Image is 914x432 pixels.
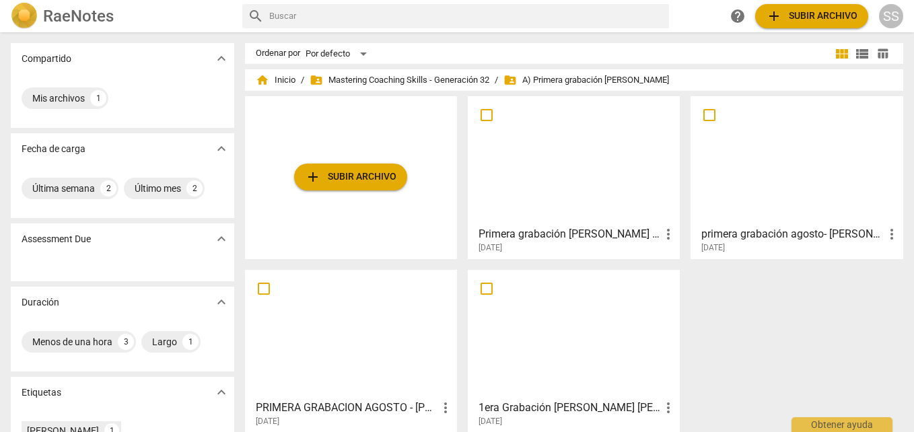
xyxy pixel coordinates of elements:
[305,169,396,185] span: Subir archivo
[22,52,71,66] p: Compartido
[879,4,903,28] button: SS
[248,8,264,24] span: search
[186,180,203,196] div: 2
[472,275,675,427] a: 1era Grabación [PERSON_NAME] [PERSON_NAME][DATE]
[213,141,230,157] span: expand_more
[256,416,279,427] span: [DATE]
[832,44,852,64] button: Cuadrícula
[884,226,900,242] span: more_vert
[256,48,300,59] div: Ordenar por
[211,139,232,159] button: Mostrar más
[854,46,870,62] span: view_list
[213,231,230,247] span: expand_more
[660,226,676,242] span: more_vert
[32,92,85,105] div: Mis archivos
[135,182,181,195] div: Último mes
[22,295,59,310] p: Duración
[479,226,660,242] h3: Primera grabación de Agosto - Estefania Aguirre
[294,164,407,190] button: Subir
[306,43,372,65] div: Por defecto
[479,400,660,416] h3: 1era Grabación de Agosto Marta Trujillo
[22,142,85,156] p: Fecha de carga
[269,5,664,27] input: Buscar
[503,73,669,87] span: A) Primera grabación [PERSON_NAME]
[726,4,750,28] a: Obtener ayuda
[100,180,116,196] div: 2
[660,400,676,416] span: more_vert
[11,3,38,30] img: Logo
[211,292,232,312] button: Mostrar más
[695,101,898,253] a: primera grabación agosto- [PERSON_NAME][DATE]
[32,335,112,349] div: Menos de una hora
[766,8,782,24] span: add
[90,90,106,106] div: 1
[301,75,304,85] span: /
[701,226,883,242] h3: primera grabación agosto- Victor López
[437,400,454,416] span: more_vert
[792,417,892,432] div: Obtener ayuda
[250,275,452,427] a: PRIMERA GRABACION AGOSTO - [PERSON_NAME][DATE]
[118,334,134,350] div: 3
[22,386,61,400] p: Etiquetas
[213,294,230,310] span: expand_more
[32,182,95,195] div: Última semana
[256,73,295,87] span: Inicio
[730,8,746,24] span: help
[472,101,675,253] a: Primera grabación [PERSON_NAME] - [PERSON_NAME][DATE]
[256,73,269,87] span: home
[701,242,725,254] span: [DATE]
[479,242,502,254] span: [DATE]
[876,47,889,60] span: table_chart
[872,44,892,64] button: Tabla
[152,335,177,349] div: Largo
[305,169,321,185] span: add
[834,46,850,62] span: view_module
[211,229,232,249] button: Mostrar más
[766,8,857,24] span: Subir archivo
[310,73,489,87] span: Mastering Coaching Skills - Generación 32
[211,382,232,402] button: Mostrar más
[22,232,91,246] p: Assessment Due
[479,416,502,427] span: [DATE]
[211,48,232,69] button: Mostrar más
[213,384,230,400] span: expand_more
[852,44,872,64] button: Lista
[755,4,868,28] button: Subir
[182,334,199,350] div: 1
[503,73,517,87] span: folder_shared
[310,73,323,87] span: folder_shared
[43,7,114,26] h2: RaeNotes
[495,75,498,85] span: /
[213,50,230,67] span: expand_more
[256,400,437,416] h3: PRIMERA GRABACION AGOSTO - SEBASTIAN SOSA
[11,3,232,30] a: LogoRaeNotes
